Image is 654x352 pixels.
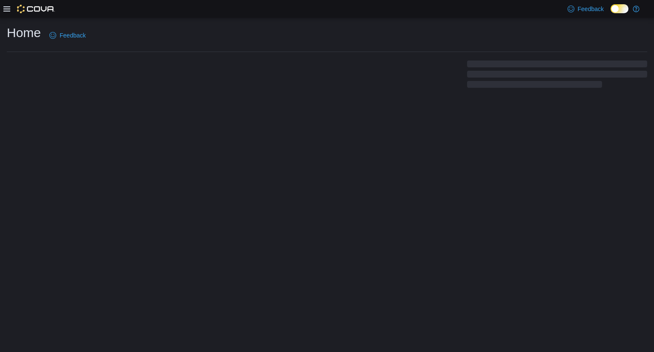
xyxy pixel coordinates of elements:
a: Feedback [564,0,607,17]
span: Dark Mode [611,13,611,14]
span: Loading [467,62,647,89]
span: Feedback [60,31,86,40]
a: Feedback [46,27,89,44]
input: Dark Mode [611,4,628,13]
img: Cova [17,5,55,13]
span: Feedback [578,5,604,13]
h1: Home [7,24,41,41]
